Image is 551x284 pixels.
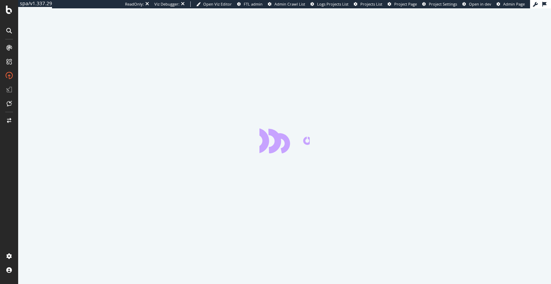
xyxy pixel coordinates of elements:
a: Open in dev [462,1,491,7]
a: FTL admin [237,1,263,7]
span: Open in dev [469,1,491,7]
div: animation [259,128,310,153]
a: Admin Crawl List [268,1,305,7]
span: Projects List [360,1,382,7]
a: Project Settings [422,1,457,7]
span: Project Page [394,1,417,7]
div: Viz Debugger: [154,1,179,7]
a: Admin Page [497,1,525,7]
span: Open Viz Editor [203,1,232,7]
span: Admin Crawl List [274,1,305,7]
a: Project Page [388,1,417,7]
a: Logs Projects List [310,1,348,7]
a: Projects List [354,1,382,7]
span: Admin Page [503,1,525,7]
a: Open Viz Editor [196,1,232,7]
span: Logs Projects List [317,1,348,7]
span: FTL admin [244,1,263,7]
span: Project Settings [429,1,457,7]
div: ReadOnly: [125,1,144,7]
